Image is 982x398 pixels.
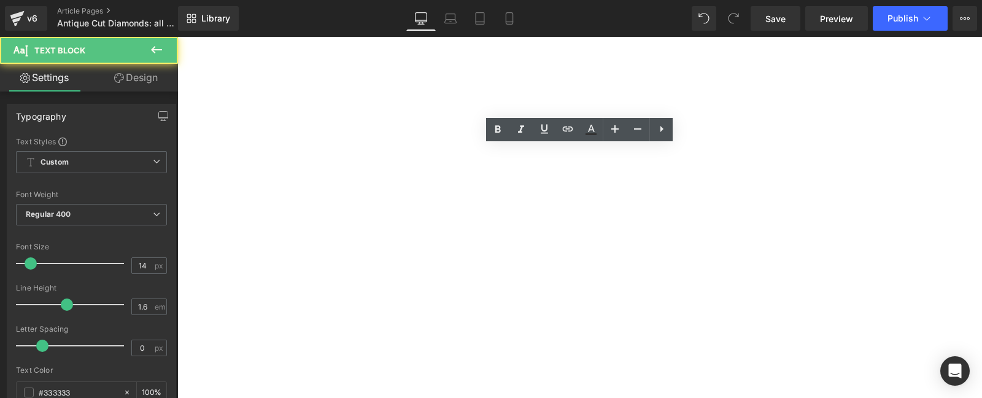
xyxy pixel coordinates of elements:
[155,344,165,352] span: px
[155,303,165,311] span: em
[34,45,85,55] span: Text Block
[57,6,198,16] a: Article Pages
[26,209,71,219] b: Regular 400
[805,6,868,31] a: Preview
[25,10,40,26] div: v6
[16,243,167,251] div: Font Size
[16,366,167,375] div: Text Color
[406,6,436,31] a: Desktop
[495,6,524,31] a: Mobile
[16,325,167,334] div: Letter Spacing
[16,190,167,199] div: Font Weight
[178,6,239,31] a: New Library
[820,12,853,25] span: Preview
[5,6,47,31] a: v6
[41,157,69,168] b: Custom
[57,18,175,28] span: Antique Cut Diamonds: all you need to know
[465,6,495,31] a: Tablet
[91,64,180,92] a: Design
[201,13,230,24] span: Library
[940,356,970,386] div: Open Intercom Messenger
[953,6,977,31] button: More
[692,6,716,31] button: Undo
[721,6,746,31] button: Redo
[436,6,465,31] a: Laptop
[887,14,918,23] span: Publish
[16,104,66,122] div: Typography
[16,284,167,292] div: Line Height
[765,12,786,25] span: Save
[16,136,167,146] div: Text Styles
[873,6,948,31] button: Publish
[155,262,165,270] span: px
